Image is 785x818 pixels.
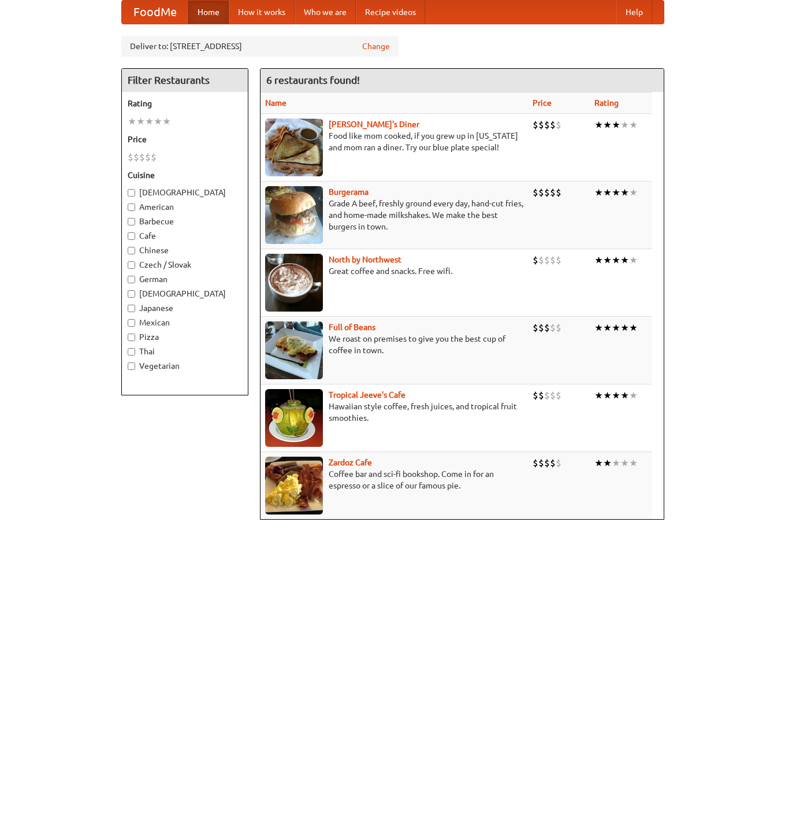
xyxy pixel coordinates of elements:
[356,1,425,24] a: Recipe videos
[265,468,523,491] p: Coffee bar and sci-fi bookshop. Come in for an espresso or a slice of our famous pie.
[128,203,135,211] input: American
[533,98,552,108] a: Price
[229,1,295,24] a: How it works
[629,119,638,131] li: ★
[550,321,556,334] li: $
[538,254,544,267] li: $
[550,389,556,402] li: $
[128,317,242,328] label: Mexican
[145,151,151,164] li: $
[128,169,242,181] h5: Cuisine
[620,186,629,199] li: ★
[533,119,538,131] li: $
[594,119,603,131] li: ★
[556,321,561,334] li: $
[145,115,154,128] li: ★
[603,254,612,267] li: ★
[556,457,561,469] li: $
[533,321,538,334] li: $
[594,98,619,108] a: Rating
[128,276,135,283] input: German
[612,254,620,267] li: ★
[544,186,550,199] li: $
[265,130,523,153] p: Food like mom cooked, if you grew up in [US_STATE] and mom ran a diner. Try our blue plate special!
[128,360,242,372] label: Vegetarian
[612,321,620,334] li: ★
[128,134,242,145] h5: Price
[265,401,523,424] p: Hawaiian style coffee, fresh juices, and tropical fruit smoothies.
[128,346,242,357] label: Thai
[612,119,620,131] li: ★
[603,457,612,469] li: ★
[629,186,638,199] li: ★
[556,119,561,131] li: $
[629,254,638,267] li: ★
[594,457,603,469] li: ★
[128,187,242,198] label: [DEMOGRAPHIC_DATA]
[128,273,242,285] label: German
[133,151,139,164] li: $
[329,323,375,332] a: Full of Beans
[556,186,561,199] li: $
[151,151,157,164] li: $
[612,389,620,402] li: ★
[620,321,629,334] li: ★
[629,457,638,469] li: ★
[603,389,612,402] li: ★
[265,333,523,356] p: We roast on premises to give you the best cup of coffee in town.
[538,389,544,402] li: $
[329,390,405,399] a: Tropical Jeeve's Cafe
[533,457,538,469] li: $
[265,265,523,277] p: Great coffee and snacks. Free wifi.
[616,1,652,24] a: Help
[121,36,399,57] div: Deliver to: [STREET_ADDRESS]
[265,119,323,176] img: sallys.jpg
[128,305,135,312] input: Japanese
[128,348,135,356] input: Thai
[128,245,242,256] label: Chinese
[136,115,145,128] li: ★
[544,389,550,402] li: $
[550,186,556,199] li: $
[265,198,523,232] p: Grade A beef, freshly ground every day, hand-cut fries, and home-made milkshakes. We make the bes...
[128,216,242,227] label: Barbecue
[128,261,135,269] input: Czech / Slovak
[128,334,135,341] input: Pizza
[266,75,360,86] ng-pluralize: 6 restaurants found!
[533,389,538,402] li: $
[128,189,135,197] input: [DEMOGRAPHIC_DATA]
[128,331,242,343] label: Pizza
[128,290,135,298] input: [DEMOGRAPHIC_DATA]
[128,230,242,242] label: Cafe
[128,232,135,240] input: Cafe
[122,69,248,92] h4: Filter Restaurants
[265,457,323,515] img: zardoz.jpg
[603,186,612,199] li: ★
[538,457,544,469] li: $
[128,288,242,299] label: [DEMOGRAPHIC_DATA]
[620,119,629,131] li: ★
[265,321,323,379] img: beans.jpg
[329,187,369,197] a: Burgerama
[162,115,171,128] li: ★
[139,151,145,164] li: $
[550,457,556,469] li: $
[128,319,135,327] input: Mexican
[544,254,550,267] li: $
[329,255,401,264] a: North by Northwest
[603,119,612,131] li: ★
[544,321,550,334] li: $
[362,40,390,52] a: Change
[612,457,620,469] li: ★
[188,1,229,24] a: Home
[329,120,419,129] a: [PERSON_NAME]'s Diner
[533,254,538,267] li: $
[594,186,603,199] li: ★
[594,321,603,334] li: ★
[603,321,612,334] li: ★
[550,254,556,267] li: $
